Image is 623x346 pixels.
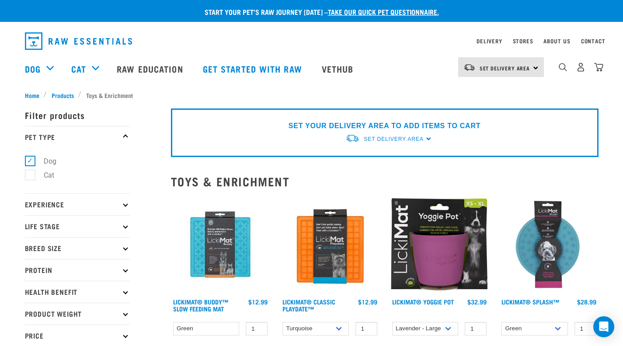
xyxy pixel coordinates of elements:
input: 1 [355,322,377,336]
input: 1 [246,322,268,336]
span: Home [25,91,39,100]
a: Dog [25,62,41,75]
p: Experience [25,193,130,215]
a: LickiMat® Buddy™ Slow Feeding Mat [173,300,228,310]
p: Breed Size [25,237,130,259]
p: Product Weight [25,303,130,325]
div: $32.99 [467,298,487,305]
img: van-moving.png [463,63,475,71]
p: Health Benefit [25,281,130,303]
a: LickiMat® Yoggie Pot [392,300,454,303]
input: 1 [574,322,596,336]
a: About Us [543,39,570,42]
div: $12.99 [358,298,377,305]
img: Raw Essentials Logo [25,32,132,50]
label: Cat [30,170,58,181]
h2: Toys & Enrichment [171,175,599,188]
div: $12.99 [248,298,268,305]
img: LM Playdate Orange 570x570 crop top [280,195,379,294]
nav: dropdown navigation [18,29,606,53]
img: user.png [576,63,585,72]
img: Buddy Turquoise [171,195,270,294]
a: Raw Education [108,51,194,86]
img: van-moving.png [345,134,359,143]
a: Cat [71,62,86,75]
a: take our quick pet questionnaire. [328,10,439,14]
input: 1 [465,322,487,336]
a: Home [25,91,44,100]
a: Stores [513,39,533,42]
img: home-icon-1@2x.png [559,63,567,71]
p: SET YOUR DELIVERY AREA TO ADD ITEMS TO CART [289,121,480,131]
img: Yoggie pot packaging purple 2 [390,195,489,294]
p: Filter products [25,104,130,126]
a: Vethub [313,51,365,86]
label: Dog [30,156,60,167]
p: Life Stage [25,215,130,237]
span: Set Delivery Area [480,66,530,70]
img: home-icon@2x.png [594,63,603,72]
a: Products [47,91,78,100]
span: Products [52,91,74,100]
a: Contact [581,39,606,42]
a: Get started with Raw [194,51,313,86]
a: Delivery [477,39,502,42]
a: LickiMat® Splash™ [501,300,559,303]
div: Open Intercom Messenger [593,316,614,337]
p: Pet Type [25,126,130,148]
nav: breadcrumbs [25,91,599,100]
a: LickiMat® Classic Playdate™ [282,300,335,310]
img: Lickimat Splash Turquoise 570x570 crop top [499,195,599,294]
p: Protein [25,259,130,281]
div: $28.99 [577,298,596,305]
span: Set Delivery Area [364,136,423,142]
